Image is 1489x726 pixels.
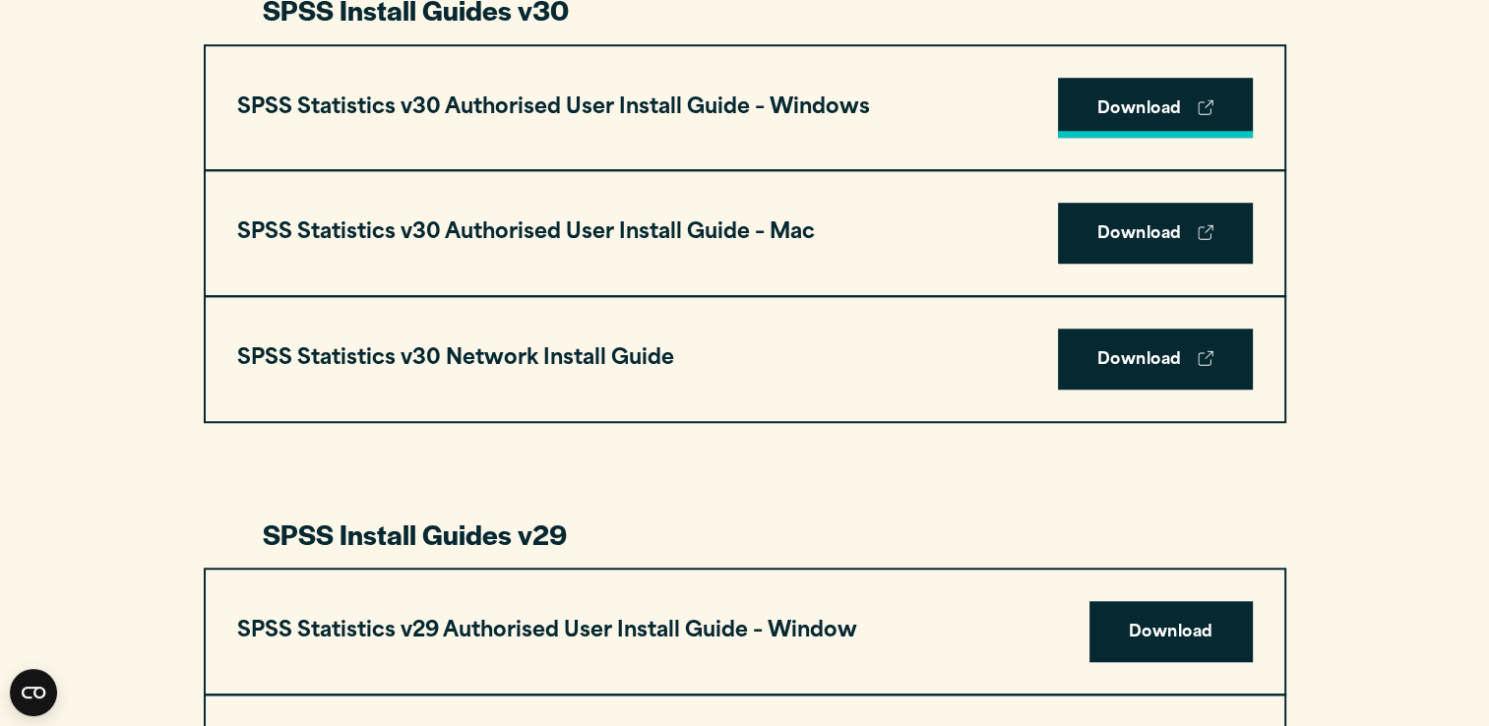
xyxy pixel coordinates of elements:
a: Download [1058,78,1253,139]
h3: SPSS Statistics v30 Authorised User Install Guide – Windows [237,90,870,127]
a: Download [1058,203,1253,264]
h3: SPSS Install Guides v29 [263,515,1227,553]
button: Open CMP widget [10,669,57,716]
h3: SPSS Statistics v30 Authorised User Install Guide – Mac [237,214,815,252]
h3: SPSS Statistics v29 Authorised User Install Guide – Window [237,613,857,650]
a: Download [1089,601,1253,662]
h3: SPSS Statistics v30 Network Install Guide [237,340,674,378]
a: Download [1058,329,1253,390]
